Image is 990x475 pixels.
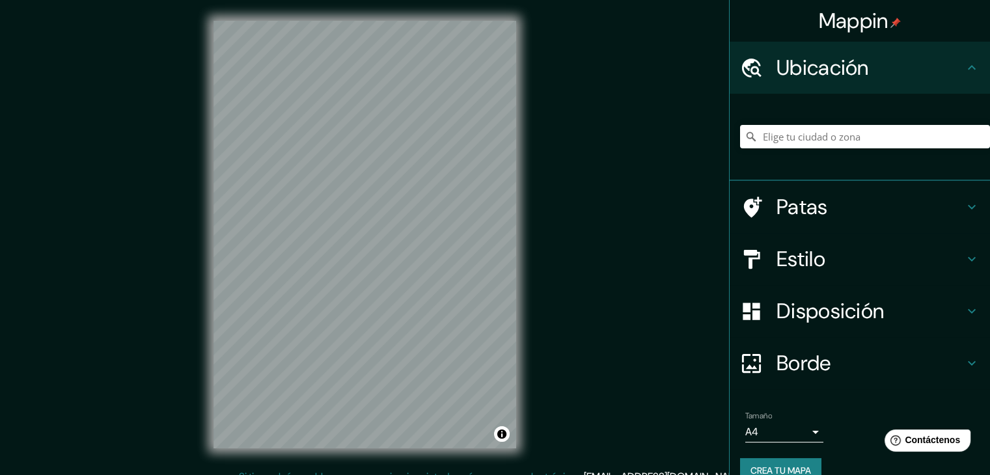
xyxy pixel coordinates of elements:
input: Elige tu ciudad o zona [740,125,990,148]
div: A4 [745,422,823,442]
font: A4 [745,425,758,439]
font: Mappin [819,7,888,34]
font: Estilo [777,245,825,273]
canvas: Mapa [213,21,516,448]
font: Ubicación [777,54,869,81]
font: Tamaño [745,411,772,421]
button: Activar o desactivar atribución [494,426,510,442]
div: Patas [730,181,990,233]
font: Disposición [777,297,884,325]
img: pin-icon.png [890,18,901,28]
div: Ubicación [730,42,990,94]
div: Borde [730,337,990,389]
font: Patas [777,193,828,221]
font: Borde [777,349,831,377]
iframe: Lanzador de widgets de ayuda [874,424,976,461]
div: Disposición [730,285,990,337]
div: Estilo [730,233,990,285]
